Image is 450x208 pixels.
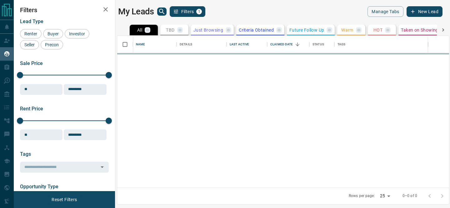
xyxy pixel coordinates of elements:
p: Future Follow Up [289,28,324,32]
span: Tags [20,151,31,157]
div: Claimed Date [267,36,309,53]
button: New Lead [407,6,442,17]
button: Sort [293,40,302,49]
div: Name [133,36,177,53]
button: Manage Tabs [367,6,403,17]
span: Buyer [45,31,61,36]
p: Criteria Obtained [239,28,274,32]
p: Just Browsing [193,28,223,32]
div: Tags [337,36,346,53]
p: All [137,28,142,32]
button: Reset Filters [47,194,81,205]
span: Renter [22,31,39,36]
h2: Filters [20,6,109,14]
span: Sale Price [20,60,43,66]
p: 0–0 of 0 [402,193,417,199]
button: Open [98,163,107,171]
span: Opportunity Type [20,184,58,190]
div: Details [180,36,192,53]
span: Precon [43,42,61,47]
div: Status [309,36,334,53]
p: Taken on Showings [401,28,441,32]
div: Precon [41,40,63,49]
div: Name [136,36,145,53]
p: TBD [166,28,174,32]
p: Warm [341,28,353,32]
div: Status [312,36,324,53]
button: search button [157,8,167,16]
span: 1 [197,9,201,14]
h1: My Leads [118,7,154,17]
div: Investor [65,29,89,38]
span: Rent Price [20,106,43,112]
div: 25 [377,191,392,200]
p: HOT [373,28,382,32]
span: Lead Type [20,18,43,24]
div: Buyer [43,29,63,38]
p: Rows per page: [349,193,375,199]
span: Seller [22,42,37,47]
div: Last Active [227,36,267,53]
span: Investor [67,31,87,36]
div: Last Active [230,36,249,53]
button: Filters1 [170,6,206,17]
div: Renter [20,29,42,38]
div: Claimed Date [270,36,293,53]
div: Tags [334,36,428,53]
div: Details [177,36,227,53]
div: Seller [20,40,39,49]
